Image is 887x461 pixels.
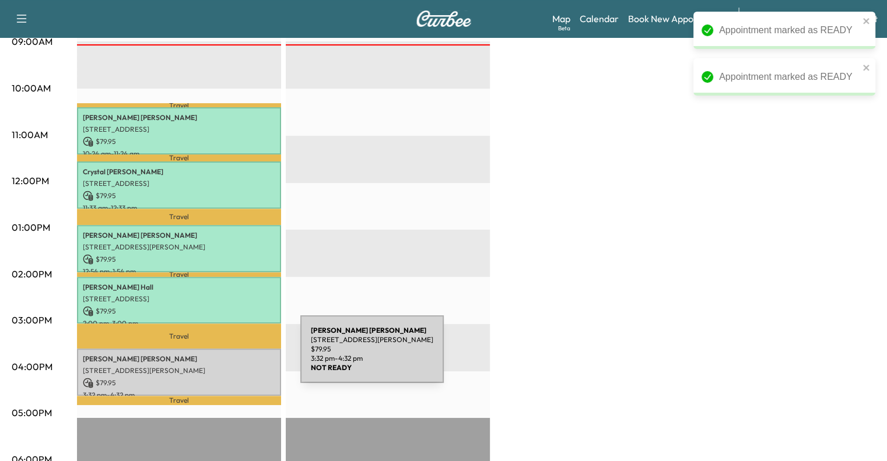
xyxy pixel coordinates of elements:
p: 04:00PM [12,360,52,374]
p: Travel [77,103,281,107]
p: Travel [77,209,281,225]
div: Beta [558,24,570,33]
p: Travel [77,396,281,405]
p: [STREET_ADDRESS] [83,294,275,304]
button: close [863,63,871,72]
p: $ 79.95 [83,378,275,388]
p: Travel [77,154,281,161]
p: $ 79.95 [83,254,275,265]
button: close [863,16,871,26]
p: [STREET_ADDRESS] [83,179,275,188]
p: Crystal [PERSON_NAME] [83,167,275,177]
p: [PERSON_NAME] [PERSON_NAME] [83,354,275,364]
a: Book New Appointment [628,12,727,26]
p: $ 79.95 [83,191,275,201]
p: Travel [77,323,281,349]
p: 12:00PM [12,174,49,188]
p: $ 79.95 [83,136,275,147]
p: 03:00PM [12,313,52,327]
p: Travel [77,272,281,277]
p: 09:00AM [12,34,52,48]
p: 11:33 am - 12:33 pm [83,203,275,213]
p: 12:54 pm - 1:54 pm [83,267,275,276]
div: Appointment marked as READY [719,70,859,84]
a: MapBeta [552,12,570,26]
p: 01:00PM [12,220,50,234]
p: 11:00AM [12,128,48,142]
a: Calendar [580,12,619,26]
p: [PERSON_NAME] [PERSON_NAME] [83,113,275,122]
p: 10:24 am - 11:24 am [83,149,275,159]
p: [STREET_ADDRESS] [83,125,275,134]
p: 3:32 pm - 4:32 pm [83,390,275,400]
p: [STREET_ADDRESS][PERSON_NAME] [83,366,275,375]
p: 10:00AM [12,81,51,95]
p: [PERSON_NAME] Hall [83,283,275,292]
p: 2:00 pm - 3:00 pm [83,319,275,328]
img: Curbee Logo [416,10,472,27]
p: 05:00PM [12,406,52,420]
p: $ 79.95 [83,306,275,316]
p: [PERSON_NAME] [PERSON_NAME] [83,231,275,240]
p: 02:00PM [12,267,52,281]
div: Appointment marked as READY [719,23,859,37]
p: [STREET_ADDRESS][PERSON_NAME] [83,242,275,252]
